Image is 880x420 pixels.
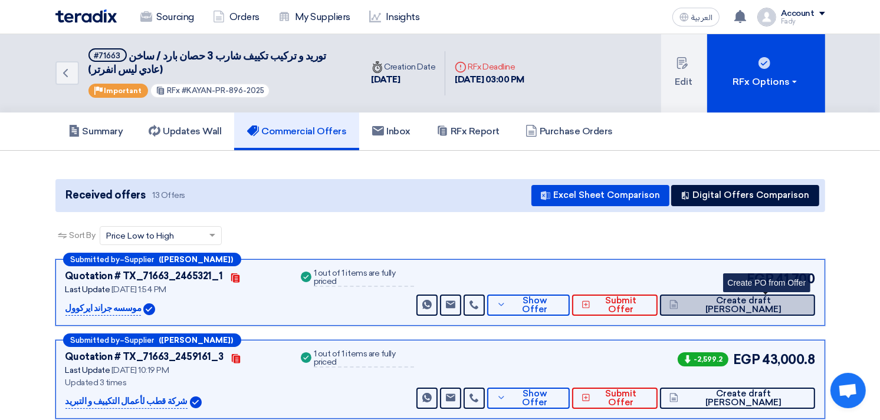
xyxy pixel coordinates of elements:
[455,73,524,87] div: [DATE] 03:00 PM
[159,336,234,344] b: ([PERSON_NAME])
[681,389,805,407] span: Create draft [PERSON_NAME]
[65,395,188,409] p: شركة قطب لأعمال التكييف و التبريد
[234,113,359,150] a: Commercial Offers
[66,187,146,203] span: Received offers
[136,113,234,150] a: Updates Wall
[509,389,560,407] span: Show Offer
[359,113,423,150] a: Inbox
[781,9,815,19] div: Account
[455,61,524,73] div: RFx Deadline
[63,333,241,347] div: –
[55,9,117,23] img: Teradix logo
[131,4,203,30] a: Sourcing
[678,352,728,366] span: -2,599.2
[65,350,224,364] div: Quotation # TX_71663_2459161_3
[111,285,166,295] span: [DATE] 1:54 PM
[423,113,513,150] a: RFx Report
[65,365,110,375] span: Last Update
[747,269,774,289] span: EGP
[314,269,414,287] div: 1 out of 1 items are fully priced
[149,125,221,137] h5: Updates Wall
[372,61,436,73] div: Creation Date
[68,125,123,137] h5: Summary
[63,253,241,266] div: –
[733,350,760,369] span: EGP
[513,113,626,150] a: Purchase Orders
[830,373,866,408] div: Open chat
[660,388,815,409] button: Create draft [PERSON_NAME]
[781,18,825,25] div: Fady
[190,396,202,408] img: Verified Account
[152,190,185,201] span: 13 Offers
[360,4,429,30] a: Insights
[762,350,815,369] span: 43,000.8
[436,125,500,137] h5: RFx Report
[487,388,570,409] button: Show Offer
[88,48,348,77] h5: توريد و تركيب تكييف شارب 3 حصان بارد / ساخن (عادي ليس انفرتر)
[269,4,360,30] a: My Suppliers
[167,86,180,95] span: RFx
[531,185,669,206] button: Excel Sheet Comparison
[509,296,560,314] span: Show Offer
[65,285,110,295] span: Last Update
[65,302,142,316] p: موسسه جراند ايركوول
[71,336,120,344] span: Submitted by
[707,34,825,113] button: RFx Options
[672,8,720,27] button: العربية
[94,52,121,59] div: #71663
[106,230,174,242] span: Price Low to High
[776,269,815,289] span: 41,700
[247,125,346,137] h5: Commercial Offers
[125,256,155,263] span: Supplier
[65,269,223,283] div: Quotation # TX_71663_2465321_1
[159,256,234,263] b: ([PERSON_NAME])
[182,86,264,95] span: #KAYAN-PR-896-2025
[757,8,776,27] img: profile_test.png
[88,49,326,76] span: توريد و تركيب تكييف شارب 3 حصان بارد / ساخن (عادي ليس انفرتر)
[671,185,819,206] button: Digital Offers Comparison
[487,295,570,316] button: Show Offer
[681,296,805,314] span: Create draft [PERSON_NAME]
[572,388,658,409] button: Submit Offer
[372,73,436,87] div: [DATE]
[661,34,707,113] button: Edit
[65,376,284,389] div: Updated 3 times
[111,365,169,375] span: [DATE] 10:19 PM
[55,113,136,150] a: Summary
[691,14,712,22] span: العربية
[71,256,120,263] span: Submitted by
[70,229,96,242] span: Sort By
[125,336,155,344] span: Supplier
[593,389,648,407] span: Submit Offer
[572,295,658,316] button: Submit Offer
[660,295,815,316] button: Create draft [PERSON_NAME]
[104,87,142,95] span: Important
[728,278,806,287] span: Create PO from Offer
[203,4,269,30] a: Orders
[733,75,799,89] div: RFx Options
[372,125,411,137] h5: Inbox
[526,125,613,137] h5: Purchase Orders
[593,296,648,314] span: Submit Offer
[143,303,155,315] img: Verified Account
[314,350,414,368] div: 1 out of 1 items are fully priced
